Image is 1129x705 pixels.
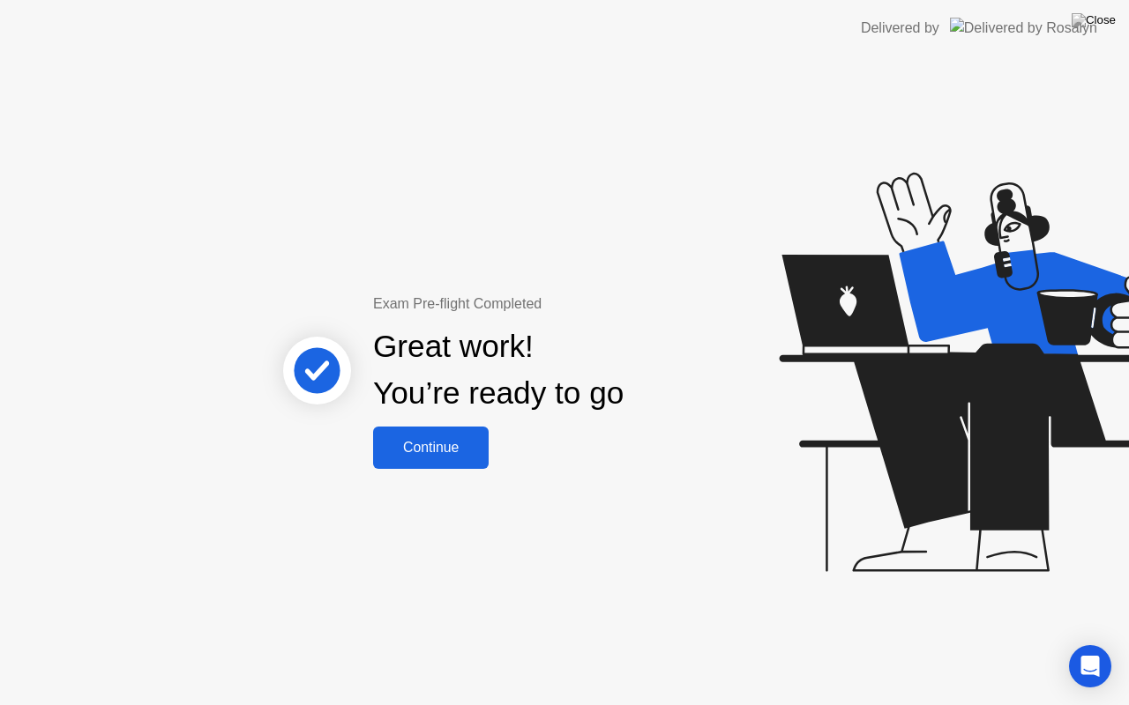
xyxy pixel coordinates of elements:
img: Delivered by Rosalyn [950,18,1097,38]
div: Exam Pre-flight Completed [373,293,737,315]
button: Continue [373,427,489,469]
div: Great work! You’re ready to go [373,323,624,417]
img: Close [1072,13,1116,27]
div: Open Intercom Messenger [1069,645,1111,687]
div: Delivered by [861,18,939,39]
div: Continue [378,440,483,456]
